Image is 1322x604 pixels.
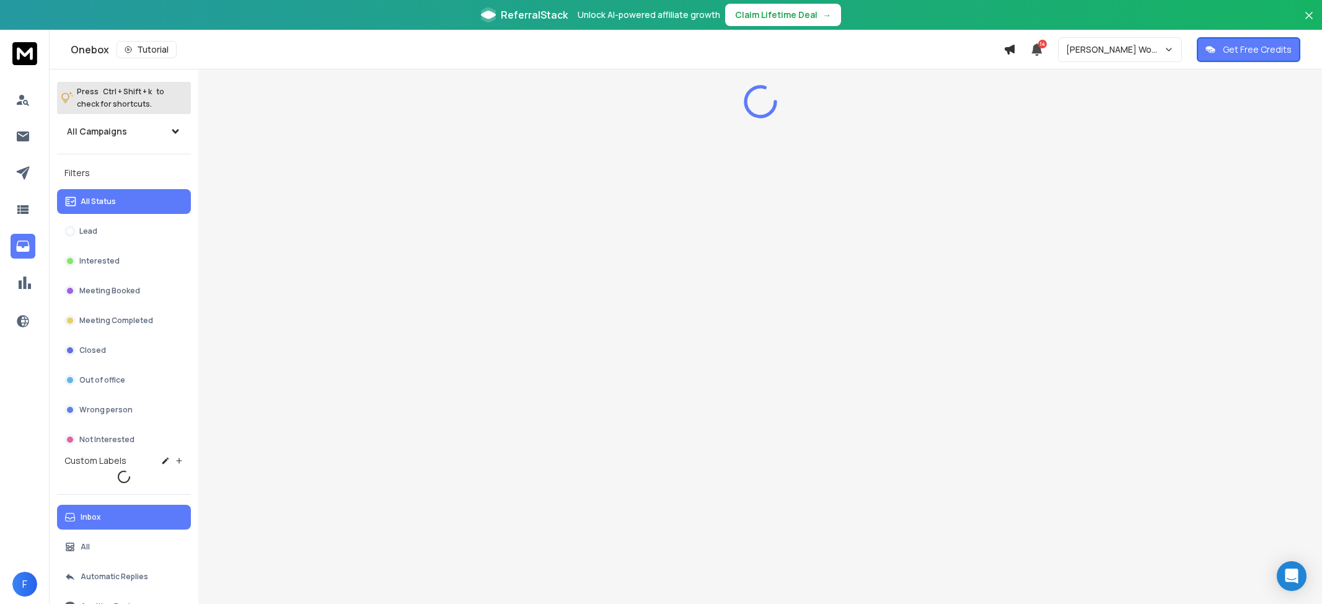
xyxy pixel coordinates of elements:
button: Meeting Completed [57,308,191,333]
button: All [57,535,191,559]
p: All Status [81,197,116,207]
p: Unlock AI-powered affiliate growth [578,9,720,21]
button: Automatic Replies [57,564,191,589]
button: All Status [57,189,191,214]
button: F [12,572,37,597]
h3: Filters [57,164,191,182]
p: Closed [79,345,106,355]
div: Open Intercom Messenger [1277,561,1307,591]
p: Interested [79,256,120,266]
p: Meeting Completed [79,316,153,326]
button: Get Free Credits [1197,37,1300,62]
button: Claim Lifetime Deal→ [725,4,841,26]
button: All Campaigns [57,119,191,144]
p: Inbox [81,512,101,522]
button: Tutorial [117,41,177,58]
button: Not Interested [57,427,191,452]
p: Not Interested [79,435,134,445]
button: Out of office [57,368,191,393]
div: Onebox [71,41,1003,58]
h3: Custom Labels [64,455,126,467]
p: Automatic Replies [81,572,148,582]
button: Wrong person [57,397,191,422]
p: Get Free Credits [1223,43,1292,56]
h1: All Campaigns [67,125,127,138]
span: ReferralStack [501,7,568,22]
span: → [822,9,831,21]
button: Closed [57,338,191,363]
p: [PERSON_NAME] Workspace [1066,43,1164,56]
span: 14 [1038,40,1047,48]
button: Inbox [57,505,191,530]
p: Press to check for shortcuts. [77,86,164,110]
button: Interested [57,249,191,273]
p: Wrong person [79,405,133,415]
p: Lead [79,226,97,236]
p: Meeting Booked [79,286,140,296]
button: Meeting Booked [57,278,191,303]
button: Close banner [1301,7,1317,37]
span: Ctrl + Shift + k [101,84,154,99]
p: All [81,542,90,552]
p: Out of office [79,375,125,385]
button: Lead [57,219,191,244]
